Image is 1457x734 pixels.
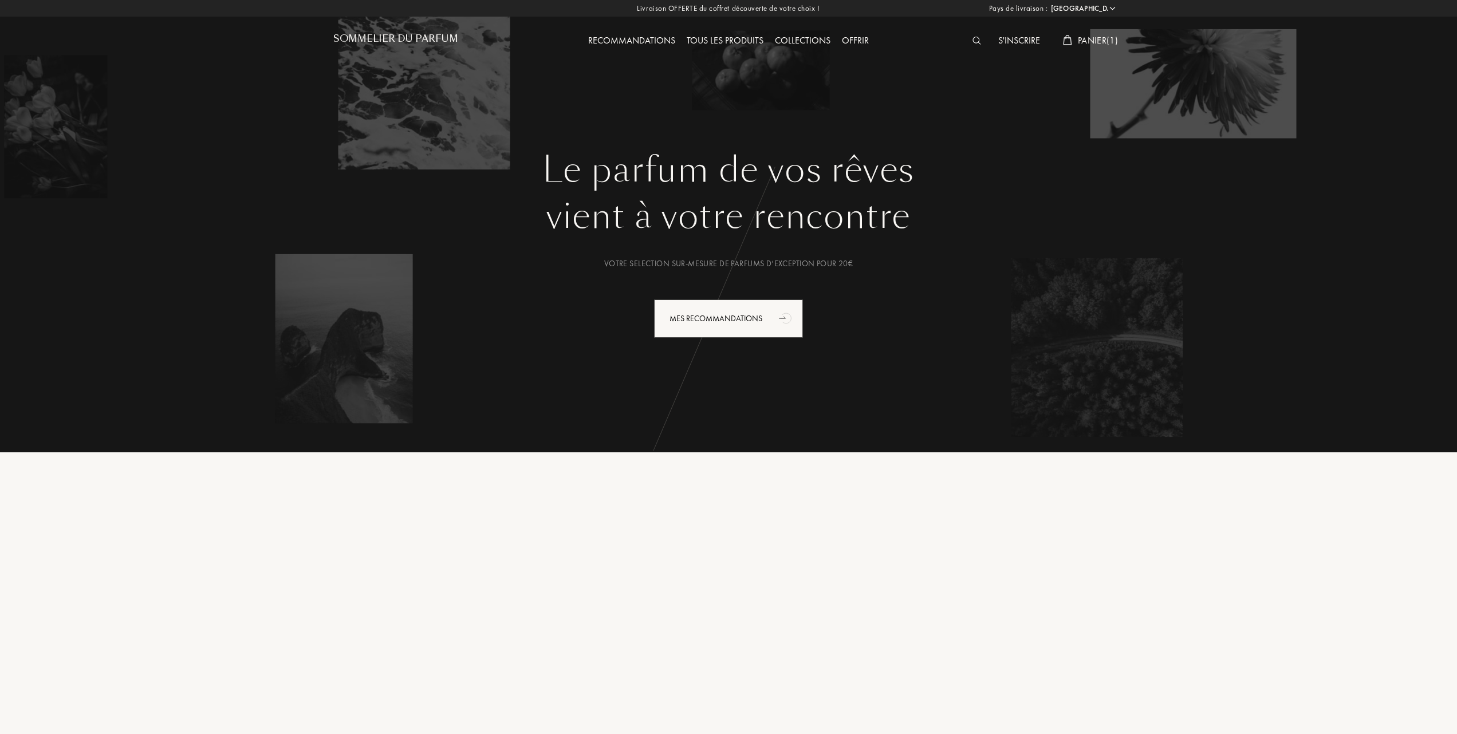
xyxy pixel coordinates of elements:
[1108,4,1117,13] img: arrow_w.png
[333,33,458,44] h1: Sommelier du Parfum
[972,37,981,45] img: search_icn_white.svg
[333,33,458,49] a: Sommelier du Parfum
[645,299,812,338] a: Mes Recommandationsanimation
[769,34,836,49] div: Collections
[681,34,769,46] a: Tous les produits
[993,34,1046,49] div: S'inscrire
[1063,35,1072,45] img: cart_white.svg
[836,34,875,49] div: Offrir
[582,34,681,49] div: Recommandations
[769,34,836,46] a: Collections
[342,149,1115,191] h1: Le parfum de vos rêves
[993,34,1046,46] a: S'inscrire
[582,34,681,46] a: Recommandations
[989,3,1048,14] span: Pays de livraison :
[1078,34,1118,46] span: Panier ( 1 )
[654,299,803,338] div: Mes Recommandations
[681,34,769,49] div: Tous les produits
[836,34,875,46] a: Offrir
[342,258,1115,270] div: Votre selection sur-mesure de parfums d’exception pour 20€
[775,306,798,329] div: animation
[342,191,1115,242] div: vient à votre rencontre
